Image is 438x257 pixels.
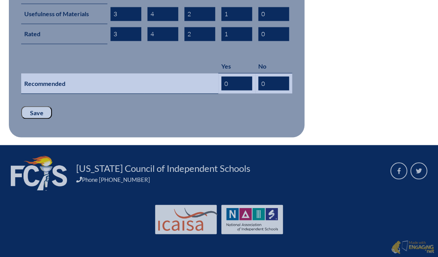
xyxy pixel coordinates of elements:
div: Phone [PHONE_NUMBER] [76,176,381,183]
img: Int'l Council Advancing Independent School Accreditation logo [158,208,217,231]
img: NAIS Logo [226,208,278,231]
p: Made with [408,240,434,254]
img: Engaging - Bring it online [401,240,410,251]
img: FCIS_logo_white [11,156,67,190]
th: Usefulness of Materials [21,4,107,24]
th: Recommended [21,73,218,94]
th: No [255,59,292,73]
input: Save [21,106,52,119]
a: Made with [388,239,437,256]
a: [US_STATE] Council of Independent Schools [73,162,253,174]
th: Yes [218,59,255,73]
img: Engaging - Bring it online [408,244,434,254]
th: Rated [21,24,107,44]
img: Engaging - Bring it online [391,240,401,254]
